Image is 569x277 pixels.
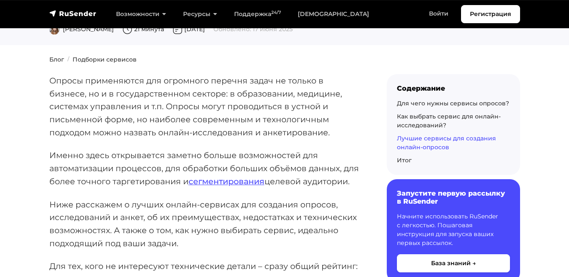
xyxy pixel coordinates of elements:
a: Регистрация [461,5,520,23]
nav: breadcrumb [44,55,525,64]
button: База знаний → [397,254,510,272]
img: Время чтения [122,24,132,35]
p: Для тех, кого не интересуют технические детали – сразу общий рейтинг: [49,260,360,273]
li: Подборки сервисов [64,55,137,64]
a: Возможности [108,5,175,23]
p: Начните использовать RuSender с легкостью. Пошаговая инструкция для запуска ваших первых рассылок. [397,212,510,247]
img: RuSender [49,9,97,18]
a: Для чего нужны сервисы опросов? [397,100,509,107]
p: Опросы применяются для огромного перечня задач не только в бизнесе, но и в государственном сектор... [49,74,360,139]
a: Поддержка24/7 [226,5,289,23]
span: 21 минута [122,25,164,33]
span: Обновлено: 17 июня 2025 [213,25,293,33]
sup: 24/7 [271,10,281,15]
h6: Запустите первую рассылку в RuSender [397,189,510,205]
img: Дата публикации [173,24,183,35]
a: сегментирования [189,176,264,186]
p: Именно здесь открывается заметно больше возможностей для автоматизации процессов, для обработки б... [49,149,360,188]
span: [PERSON_NAME] [49,25,114,33]
a: [DEMOGRAPHIC_DATA] [289,5,378,23]
a: Блог [49,56,64,63]
p: Ниже расскажем о лучших онлайн-сервисах для создания опросов, исследований и анкет, об их преимущ... [49,198,360,250]
a: Как выбрать сервис для онлайн-исследований? [397,113,501,129]
div: Содержание [397,84,510,92]
a: Итог [397,156,412,164]
a: Войти [421,5,457,22]
span: [DATE] [173,25,205,33]
a: Ресурсы [175,5,226,23]
a: Лучшие сервисы для создания онлайн-опросов [397,134,496,151]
